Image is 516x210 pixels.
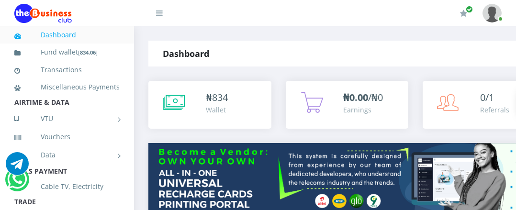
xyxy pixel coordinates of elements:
[7,175,27,191] a: Chat for support
[14,24,120,46] a: Dashboard
[206,105,228,115] div: Wallet
[212,91,228,104] span: 834
[148,81,271,129] a: ₦834 Wallet
[80,49,96,56] b: 834.06
[6,159,29,175] a: Chat for support
[480,91,494,104] span: 0/1
[14,41,120,64] a: Fund wallet[834.06]
[78,49,98,56] small: [ ]
[163,48,209,59] strong: Dashboard
[460,10,467,17] i: Renew/Upgrade Subscription
[343,91,383,104] span: /₦0
[14,76,120,98] a: Miscellaneous Payments
[343,105,383,115] div: Earnings
[206,90,228,105] div: ₦
[14,126,120,148] a: Vouchers
[14,176,120,198] a: Cable TV, Electricity
[480,105,509,115] div: Referrals
[14,4,72,23] img: Logo
[14,143,120,167] a: Data
[14,59,120,81] a: Transactions
[482,4,502,22] img: User
[466,6,473,13] span: Renew/Upgrade Subscription
[14,107,120,131] a: VTU
[286,81,409,129] a: ₦0.00/₦0 Earnings
[343,91,368,104] b: ₦0.00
